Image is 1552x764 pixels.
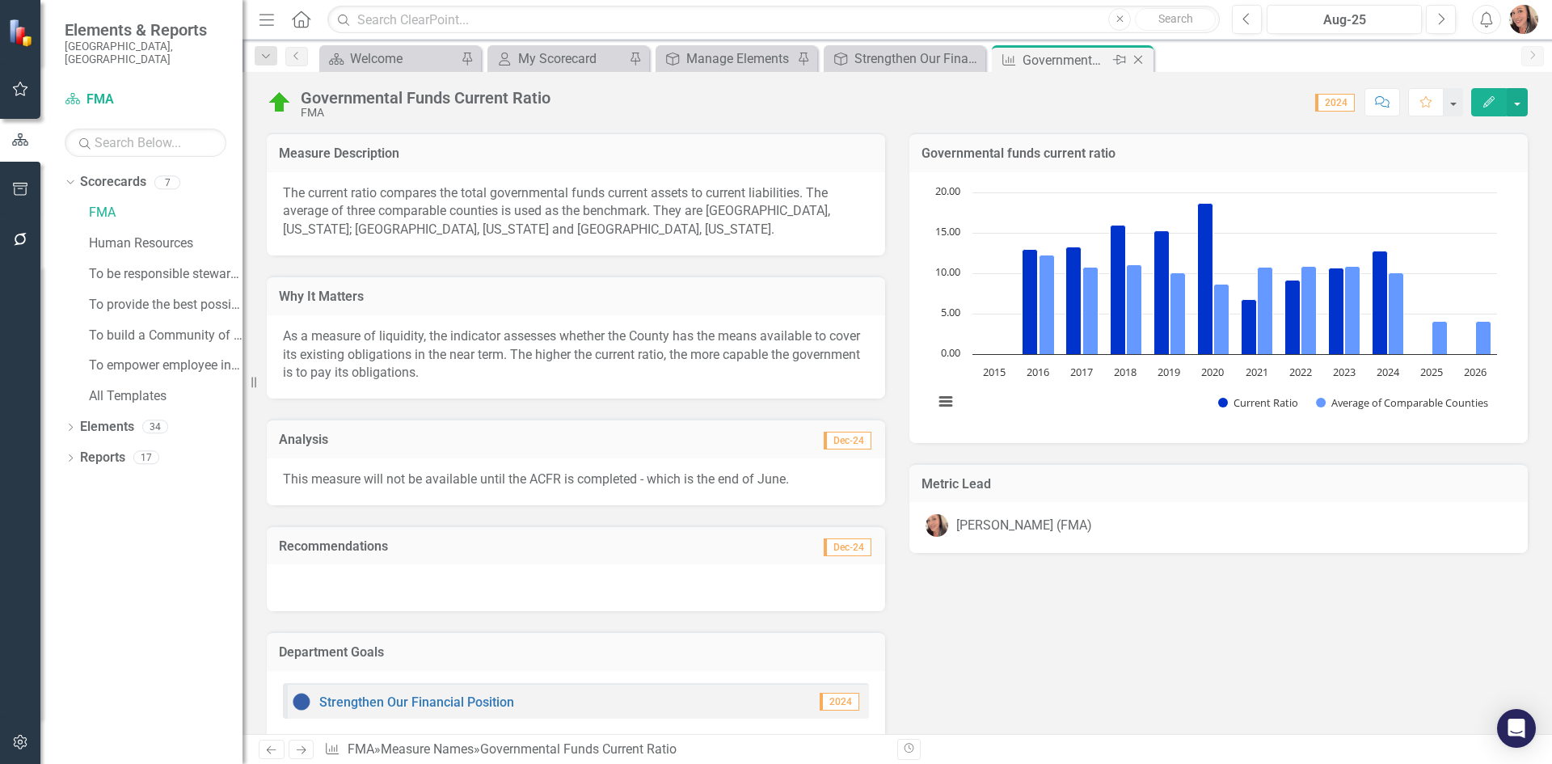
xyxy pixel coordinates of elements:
span: 2024 [1315,94,1355,112]
input: Search ClearPoint... [327,6,1220,34]
div: Manage Elements [686,49,793,69]
div: [PERSON_NAME] (FMA) [956,517,1092,535]
div: Governmental Funds Current Ratio [480,741,677,757]
div: My Scorecard [518,49,625,69]
text: 0.00 [941,345,960,360]
span: Dec-24 [824,538,871,556]
text: 2017 [1070,365,1093,379]
div: Strengthen Our Financial Position [854,49,981,69]
button: Search [1135,8,1216,31]
text: 2023 [1333,365,1356,379]
a: Strengthen Our Financial Position [828,49,981,69]
text: 5.00 [941,305,960,319]
div: 34 [142,420,168,434]
path: 2021, 10.79. Average of Comparable Counties. [1258,267,1273,354]
path: 2020, 18.68. Current Ratio. [1198,203,1213,354]
text: 2018 [1114,365,1137,379]
path: 2022, 9.12. Current Ratio. [1285,280,1301,354]
div: Welcome [350,49,457,69]
text: 2026 [1464,365,1487,379]
h3: Recommendations [279,539,688,554]
path: 2018, 15.96. Current Ratio. [1111,225,1126,354]
div: FMA [301,107,550,119]
span: Dec-24 [824,432,871,450]
text: 2019 [1158,365,1180,379]
button: Show Current Ratio [1218,395,1298,410]
small: [GEOGRAPHIC_DATA], [GEOGRAPHIC_DATA] [65,40,226,66]
path: 2023, 10.61. Current Ratio. [1329,268,1344,354]
path: 2026, 4.01. Average of Comparable Counties. [1476,321,1491,354]
a: To provide the best possible mandatory and discretionary services [89,296,242,314]
span: As a measure of liquidity, the indicator assesses whether the County has the means available to c... [283,328,860,381]
a: To empower employee innovation and productivity [89,357,242,375]
path: 2016, 12.98. Current Ratio. [1023,249,1038,354]
path: 2017, 13.28. Current Ratio. [1066,247,1082,354]
span: Elements & Reports [65,20,226,40]
path: 2022, 10.88. Average of Comparable Counties. [1301,266,1317,354]
a: Reports [80,449,125,467]
a: Welcome [323,49,457,69]
div: Governmental Funds Current Ratio [301,89,550,107]
path: 2020, 8.62. Average of Comparable Counties. [1214,284,1229,354]
path: 2017, 10.79. Average of Comparable Counties. [1083,267,1099,354]
a: My Scorecard [491,49,625,69]
img: ClearPoint Strategy [8,19,36,47]
path: 2016, 12.28. Average of Comparable Counties. [1040,255,1055,354]
button: Aug-25 [1267,5,1422,34]
h3: Governmental funds current ratio [921,146,1516,161]
div: 7 [154,175,180,189]
text: 2020 [1201,365,1224,379]
path: 2023, 10.81. Average of Comparable Counties. [1345,266,1360,354]
text: 2016 [1027,365,1049,379]
a: FMA [348,741,374,757]
text: 20.00 [935,184,960,198]
path: 2024, 10.05. Average of Comparable Counties. [1389,272,1404,354]
text: 2015 [983,365,1006,379]
h3: Measure Description [279,146,873,161]
img: Julie De Palma [1509,5,1538,34]
path: 2019, 10.02. Average of Comparable Counties. [1170,272,1186,354]
text: 2025 [1420,365,1443,379]
a: Strengthen Our Financial Position [319,694,514,710]
p: This measure will not be available until the ACFR is completed - which is the end of June. [283,471,869,489]
text: 15.00 [935,224,960,238]
h3: Why It Matters [279,289,873,304]
input: Search Below... [65,129,226,157]
a: Manage Elements [660,49,793,69]
a: To build a Community of Choice where people want to live and work​ [89,327,242,345]
div: Aug-25 [1272,11,1416,30]
path: 2024, 12.8. Current Ratio. [1373,251,1388,354]
img: Julie De Palma [926,514,948,537]
text: 10.00 [935,264,960,279]
a: Human Resources [89,234,242,253]
a: FMA [65,91,226,109]
img: No Information [292,692,311,711]
div: Governmental Funds Current Ratio [1023,50,1109,70]
h3: Metric Lead [921,477,1516,492]
path: 2021, 6.71. Current Ratio. [1242,299,1257,354]
div: Open Intercom Messenger [1497,709,1536,748]
div: » » [324,741,885,759]
path: 2019, 15.27. Current Ratio. [1154,230,1170,354]
a: Scorecards [80,173,146,192]
img: On Target [267,90,293,116]
text: 2021 [1246,365,1268,379]
text: 2022 [1289,365,1312,379]
svg: Interactive chart [926,184,1505,427]
button: Show Average of Comparable Counties [1316,395,1490,410]
span: The current ratio compares the total governmental funds current assets to current liabilities. Th... [283,185,830,238]
path: 2018, 11.05. Average of Comparable Counties. [1127,264,1142,354]
a: Elements [80,418,134,437]
a: Measure Names [381,741,474,757]
button: View chart menu, Chart [934,390,957,413]
span: 2024 [820,693,859,711]
text: 2024 [1377,365,1400,379]
div: Chart. Highcharts interactive chart. [926,184,1512,427]
a: To be responsible stewards of taxpayers' money​ [89,265,242,284]
path: 2025, 4.01. Average of Comparable Counties. [1432,321,1448,354]
h3: Department Goals [279,645,873,660]
span: Search [1158,12,1193,25]
a: All Templates [89,387,242,406]
h3: Analysis [279,433,576,447]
